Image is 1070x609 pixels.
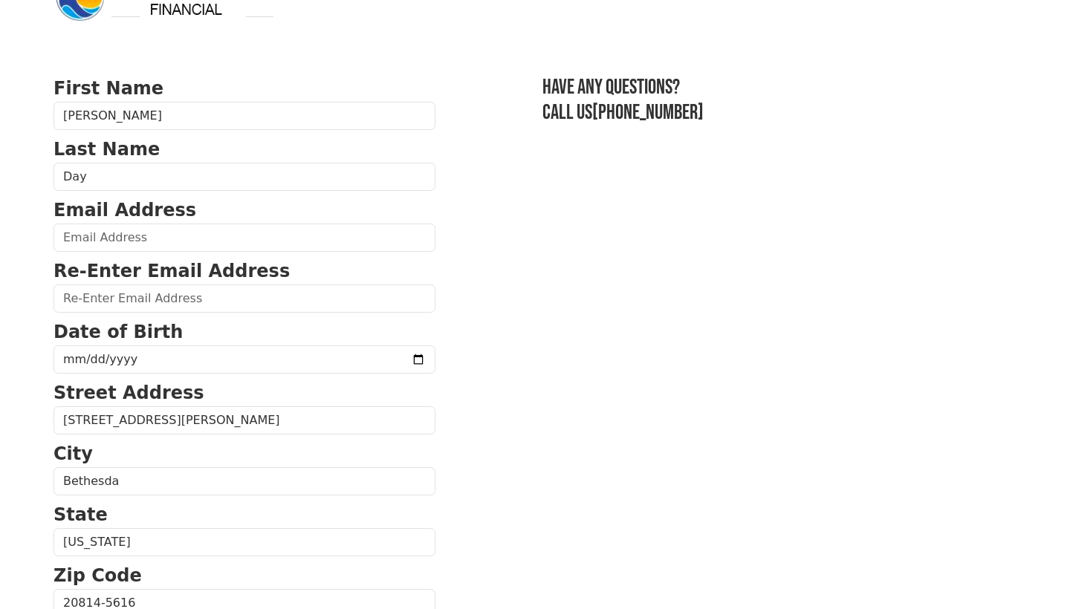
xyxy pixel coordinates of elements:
strong: Re-Enter Email Address [53,261,290,281]
input: Re-Enter Email Address [53,284,435,313]
input: Street Address [53,406,435,434]
strong: Zip Code [53,565,142,586]
strong: City [53,443,93,464]
input: Email Address [53,224,435,252]
a: [PHONE_NUMBER] [592,100,704,125]
strong: Street Address [53,382,204,403]
strong: Date of Birth [53,322,183,342]
input: First Name [53,102,435,130]
strong: State [53,504,108,525]
strong: Email Address [53,200,196,221]
input: City [53,467,435,495]
input: Last Name [53,163,435,191]
strong: First Name [53,78,163,99]
strong: Last Name [53,139,160,160]
h3: Have any questions? [542,75,1016,100]
h3: Call us [542,100,1016,126]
